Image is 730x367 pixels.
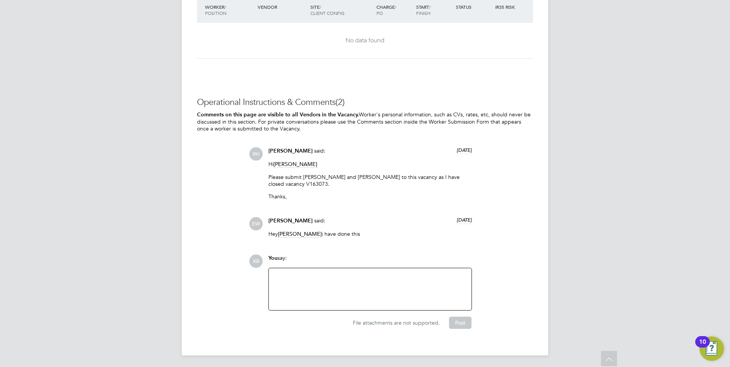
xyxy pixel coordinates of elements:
[457,147,472,153] span: [DATE]
[197,111,359,118] b: Comments on this page are visible to all Vendors in the Vacancy.
[336,97,345,107] span: (2)
[249,254,263,268] span: KB
[310,4,344,16] span: / Client Config
[314,217,325,224] span: said:
[268,174,472,187] p: Please submit [PERSON_NAME] and [PERSON_NAME] to this vacancy as I have closed vacancy V163073.
[699,336,724,361] button: Open Resource Center, 10 new notifications
[205,4,226,16] span: / Position
[449,317,472,329] button: Post
[278,230,322,238] span: [PERSON_NAME]
[249,147,263,161] span: RH
[197,97,533,108] h3: Operational Instructions & Comments
[268,255,278,261] span: You
[268,254,472,268] div: say:
[205,37,525,45] div: No data found
[268,230,472,237] p: Hey i have done this
[416,4,431,16] span: / Finish
[353,319,440,326] span: File attachments are not supported.
[249,217,263,230] span: EW
[314,147,325,154] span: said:
[376,4,396,16] span: / PO
[268,217,313,224] span: [PERSON_NAME]
[268,148,313,154] span: [PERSON_NAME]
[197,111,533,132] p: Worker's personal information, such as CVs, rates, etc, should never be discussed in this section...
[273,161,317,168] span: [PERSON_NAME]
[268,193,472,200] p: Thanks,
[457,217,472,223] span: [DATE]
[268,161,472,167] p: Hi
[699,342,706,352] div: 10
